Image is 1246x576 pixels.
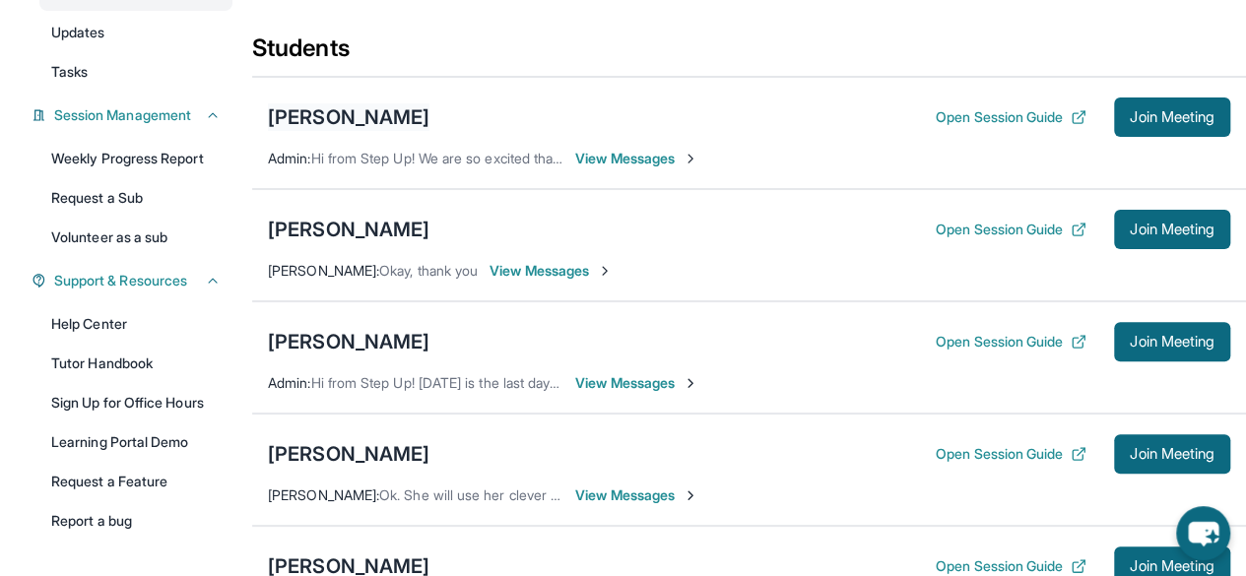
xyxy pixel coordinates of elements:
[310,150,1150,166] span: Hi from Step Up! We are so excited that you are matched with one another. We hope that you have a...
[1130,560,1214,572] span: Join Meeting
[490,261,613,281] span: View Messages
[936,556,1086,576] button: Open Session Guide
[936,107,1086,127] button: Open Session Guide
[51,23,105,42] span: Updates
[1130,336,1214,348] span: Join Meeting
[39,385,232,420] a: Sign Up for Office Hours
[54,105,191,125] span: Session Management
[575,149,698,168] span: View Messages
[39,15,232,50] a: Updates
[252,32,1246,76] div: Students
[39,306,232,342] a: Help Center
[39,424,232,460] a: Learning Portal Demo
[268,374,310,391] span: Admin :
[268,328,429,355] div: [PERSON_NAME]
[1114,322,1230,361] button: Join Meeting
[268,216,429,243] div: [PERSON_NAME]
[268,150,310,166] span: Admin :
[39,346,232,381] a: Tutor Handbook
[54,271,187,290] span: Support & Resources
[268,486,379,503] span: [PERSON_NAME] :
[39,220,232,255] a: Volunteer as a sub
[46,271,221,290] button: Support & Resources
[379,262,478,279] span: Okay, thank you
[379,486,689,503] span: Ok. She will use her clever portal to login. Thanks
[575,485,698,505] span: View Messages
[39,180,232,216] a: Request a Sub
[268,103,429,131] div: [PERSON_NAME]
[1130,448,1214,460] span: Join Meeting
[1114,210,1230,249] button: Join Meeting
[936,220,1086,239] button: Open Session Guide
[46,105,221,125] button: Session Management
[1114,434,1230,474] button: Join Meeting
[575,373,698,393] span: View Messages
[683,375,698,391] img: Chevron-Right
[268,440,429,468] div: [PERSON_NAME]
[39,54,232,90] a: Tasks
[936,444,1086,464] button: Open Session Guide
[39,464,232,499] a: Request a Feature
[39,141,232,176] a: Weekly Progress Report
[936,332,1086,352] button: Open Session Guide
[683,487,698,503] img: Chevron-Right
[51,62,88,82] span: Tasks
[1130,224,1214,235] span: Join Meeting
[268,262,379,279] span: [PERSON_NAME] :
[1176,506,1230,560] button: chat-button
[1114,97,1230,137] button: Join Meeting
[1130,111,1214,123] span: Join Meeting
[597,263,613,279] img: Chevron-Right
[39,503,232,539] a: Report a bug
[683,151,698,166] img: Chevron-Right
